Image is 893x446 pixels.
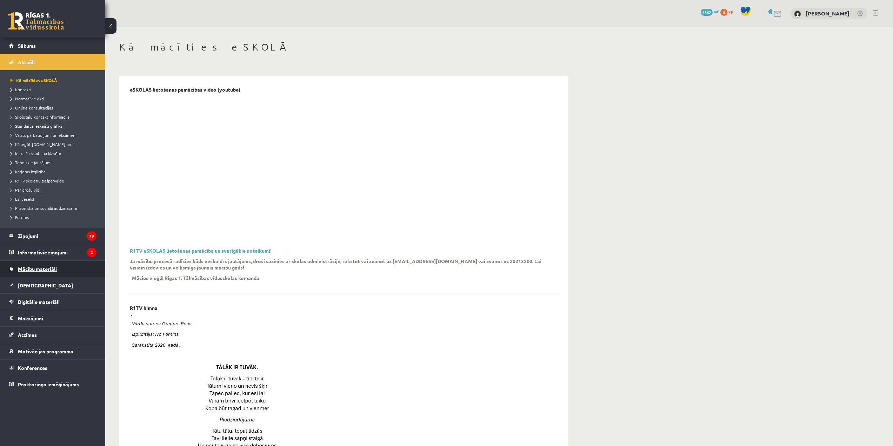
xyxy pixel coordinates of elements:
[11,160,52,165] span: Tehniskie jautājumi
[11,196,98,202] a: Esi vesels!
[8,12,64,30] a: Rīgas 1. Tālmācības vidusskola
[9,38,96,54] a: Sākums
[130,305,158,311] p: R1TV himna
[18,244,96,260] legend: Informatīvie ziņojumi
[11,105,98,111] a: Online konsultācijas
[18,282,73,288] span: [DEMOGRAPHIC_DATA]
[132,275,164,281] p: Mācies viegli!
[11,78,57,83] span: Kā mācīties eSKOLĀ
[701,9,713,16] span: 1362
[9,54,96,70] a: Aktuāli
[11,105,53,111] span: Online konsultācijas
[11,178,64,184] span: R1TV skolēnu pašpārvalde
[11,169,46,174] span: Karjeras izglītība
[18,332,37,338] span: Atzīmes
[9,294,96,310] a: Digitālie materiāli
[9,244,96,260] a: Informatīvie ziņojumi2
[18,228,96,244] legend: Ziņojumi
[11,77,98,84] a: Kā mācīties eSKOLĀ
[11,95,98,102] a: Normatīvie akti
[130,87,240,93] p: eSKOLAS lietošanas pamācības video (youtube)
[18,310,96,326] legend: Maksājumi
[18,381,79,387] span: Proktoringa izmēģinājums
[119,41,568,53] h1: Kā mācīties eSKOLĀ
[9,261,96,277] a: Mācību materiāli
[9,327,96,343] a: Atzīmes
[728,9,733,14] span: xp
[130,247,272,254] a: R1TV eSKOLAS lietošanas pamācība un svarīgākie noteikumi!
[11,114,69,120] span: Skolotāju kontaktinformācija
[11,87,31,92] span: Kontakti
[9,277,96,293] a: [DEMOGRAPHIC_DATA]
[18,42,36,49] span: Sākums
[11,123,62,129] span: Standarta ieskaišu grafiks
[11,214,29,220] span: Forums
[9,228,96,244] a: Ziņojumi79
[9,343,96,359] a: Motivācijas programma
[18,348,73,354] span: Motivācijas programma
[720,9,737,14] a: 0 xp
[11,187,98,193] a: Par drošu vidi!
[87,248,96,257] i: 2
[701,9,719,14] a: 1362 mP
[18,266,57,272] span: Mācību materiāli
[11,141,74,147] span: Kā iegūt [DOMAIN_NAME] prof
[9,360,96,376] a: Konferences
[11,123,98,129] a: Standarta ieskaišu grafiks
[806,10,849,17] a: [PERSON_NAME]
[11,214,98,220] a: Forums
[11,187,41,193] span: Par drošu vidi!
[130,258,547,271] p: Ja mācību procesā radīsies kāds neskaidrs jautājums, droši sazinies ar skolas administrāciju, rak...
[11,114,98,120] a: Skolotāju kontaktinformācija
[87,231,96,241] i: 79
[165,275,259,281] p: Rīgas 1. Tālmācības vidusskolas komanda
[11,205,77,211] span: Pilsoniskā un sociālā audzināšana
[11,168,98,175] a: Karjeras izglītība
[794,11,801,18] img: Liena Lūsīte
[11,141,98,147] a: Kā iegūt [DOMAIN_NAME] prof
[11,150,98,157] a: Ieskaišu skaits pa klasēm
[11,205,98,211] a: Pilsoniskā un sociālā audzināšana
[18,365,47,371] span: Konferences
[9,310,96,326] a: Maksājumi
[720,9,727,16] span: 0
[18,59,35,65] span: Aktuāli
[11,159,98,166] a: Tehniskie jautājumi
[11,178,98,184] a: R1TV skolēnu pašpārvalde
[9,376,96,392] a: Proktoringa izmēģinājums
[714,9,719,14] span: mP
[11,132,98,138] a: Valsts pārbaudījumi un eksāmeni
[11,96,44,101] span: Normatīvie akti
[11,196,34,202] span: Esi vesels!
[11,151,61,156] span: Ieskaišu skaits pa klasēm
[11,132,76,138] span: Valsts pārbaudījumi un eksāmeni
[11,86,98,93] a: Kontakti
[18,299,60,305] span: Digitālie materiāli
